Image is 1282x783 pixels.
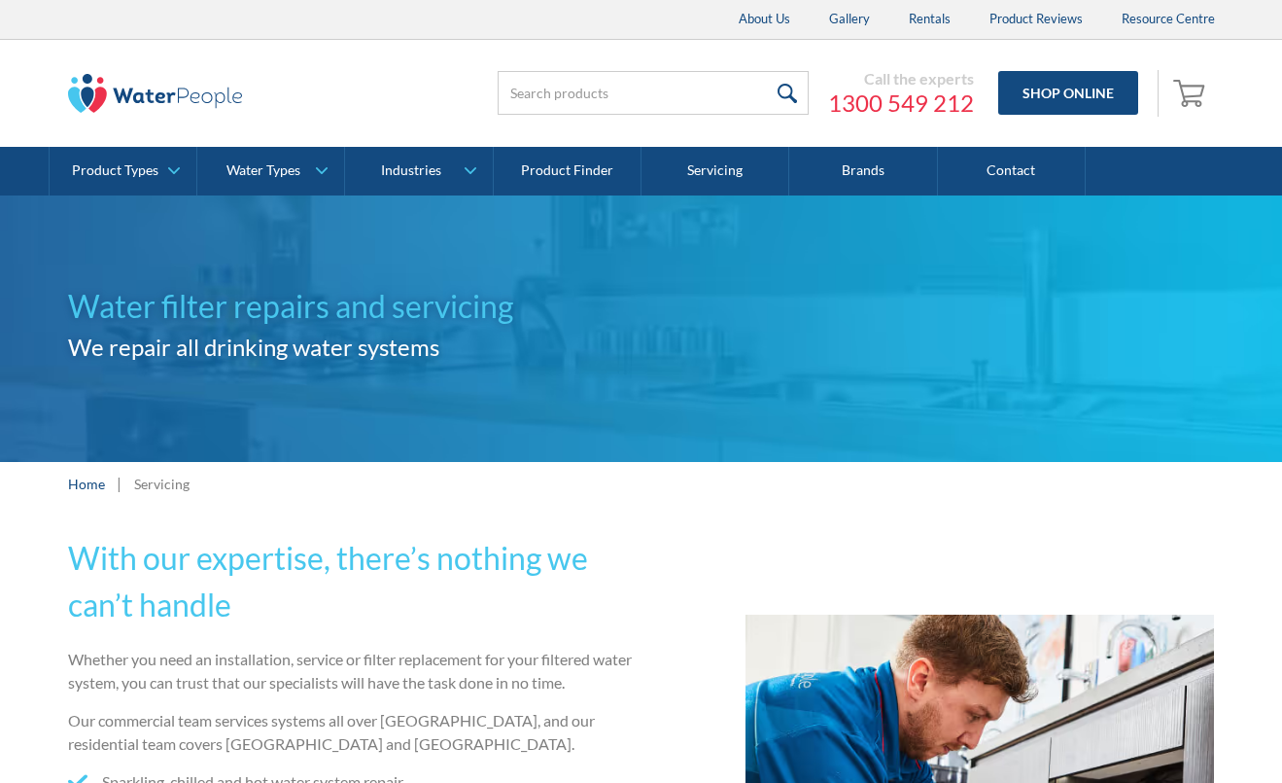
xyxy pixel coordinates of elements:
a: Brands [789,147,937,196]
p: Whether you need an installation, service or filter replacement for your filtered water system, y... [68,648,634,694]
a: Shop Online [998,71,1138,115]
a: Open cart [1168,70,1215,117]
a: Home [68,474,105,494]
a: Industries [345,147,492,196]
h2: With our expertise, there’s nothing we can’t handle [68,535,634,628]
input: Search products [498,71,809,115]
h2: We repair all drinking water systems [68,330,641,365]
a: Product Types [50,147,196,196]
div: Industries [381,162,441,179]
div: Product Types [72,162,158,179]
a: Contact [938,147,1086,196]
p: Our commercial team services systems all over [GEOGRAPHIC_DATA], and our residential team covers ... [68,709,634,756]
img: The Water People [68,74,243,113]
a: Product Finder [494,147,641,196]
a: 1300 549 212 [828,89,974,118]
div: Servicing [134,474,190,494]
a: Water Types [197,147,344,196]
div: Call the experts [828,69,974,89]
div: Water Types [226,162,300,179]
img: shopping cart [1173,77,1210,108]
a: Servicing [641,147,789,196]
div: | [115,472,124,495]
h1: Water filter repairs and servicing [68,283,641,330]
